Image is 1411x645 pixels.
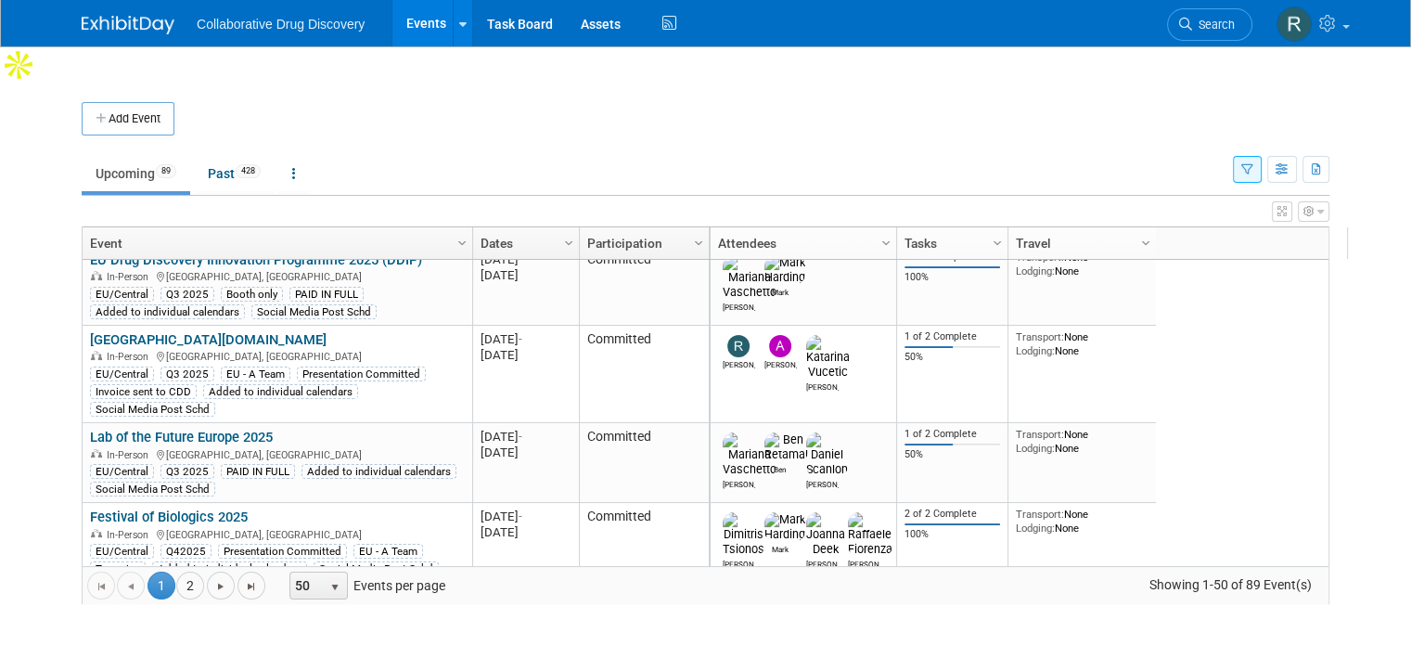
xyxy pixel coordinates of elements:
div: None None [1016,330,1149,357]
a: Upcoming89 [82,156,190,191]
a: Tasks [904,227,995,259]
span: Collaborative Drug Discovery [197,17,365,32]
img: Renate Baker [1276,6,1312,42]
span: Showing 1-50 of 89 Event(s) [1132,572,1328,598]
span: Lodging: [1016,522,1055,535]
div: EU/Central [90,464,154,479]
span: Lodging: [1016,344,1055,357]
span: Column Settings [990,236,1005,251]
span: In-Person [107,271,154,283]
div: 2 of 2 Complete [904,508,1001,521]
span: 50 [290,573,322,599]
div: Raffaele Fiorenza [848,557,880,569]
a: Column Settings [877,227,897,255]
a: Column Settings [1136,227,1157,255]
div: Mark Harding [764,542,797,554]
div: Added to individual calendars [203,384,358,399]
a: Festival of Biologics 2025 [90,509,248,525]
span: Transport: [1016,428,1064,441]
div: [DATE] [481,267,571,283]
img: Joanna Deek [806,512,845,557]
div: Q3 2025 [160,287,214,302]
div: Social Media Post Schd [251,304,377,319]
div: Renate Baker [723,357,755,369]
img: Daniel Scanlon [806,432,848,477]
a: Column Settings [689,227,710,255]
div: Added to individual calendars [90,304,245,319]
img: Renate Baker [727,335,750,357]
div: [DATE] [481,429,571,445]
a: Column Settings [453,227,473,255]
div: Joanna Deek [806,557,839,569]
button: Add Event [82,102,174,135]
span: Lodging: [1016,264,1055,277]
img: Katarina Vucetic [806,335,850,380]
div: 100% [904,528,1001,541]
td: Committed [579,326,709,423]
img: Antima Gupta [769,335,791,357]
div: 50% [904,351,1001,364]
div: [DATE] [481,445,571,460]
div: [DATE] [481,252,571,267]
span: 1 [148,572,175,600]
span: Search [1192,18,1235,32]
div: [GEOGRAPHIC_DATA], [GEOGRAPHIC_DATA] [90,348,464,364]
a: Attendees [718,227,884,259]
td: Committed [579,423,709,503]
div: Q42025 [160,544,212,559]
div: EU - A Team [353,544,423,559]
a: Participation [587,227,697,259]
span: Column Settings [691,236,706,251]
div: None None [1016,508,1149,535]
span: Column Settings [1138,236,1153,251]
div: [GEOGRAPHIC_DATA], [GEOGRAPHIC_DATA] [90,446,464,462]
span: In-Person [107,529,154,541]
div: Presentation Committed [218,544,347,559]
div: Invoice sent to CDD [90,384,197,399]
div: PAID IN FULL [221,464,295,479]
div: EU/Central [90,544,154,559]
div: EU - A Team [221,367,290,381]
div: [DATE] [481,509,571,524]
a: Go to the first page [87,572,115,600]
span: select [327,580,342,595]
div: Q3 2025 [160,367,214,381]
img: In-Person Event [91,449,102,458]
div: None None [1016,251,1149,277]
div: Daniel Scanlon [806,477,839,489]
td: Committed [579,503,709,583]
span: Column Settings [455,236,469,251]
div: [GEOGRAPHIC_DATA], [GEOGRAPHIC_DATA] [90,526,464,542]
span: - [519,252,522,266]
a: Column Settings [988,227,1008,255]
div: Social Media Post Schd [90,482,215,497]
span: Go to the first page [94,579,109,594]
div: Katarina Vucetic [806,380,839,392]
div: Mariana Vaschetto [723,477,755,489]
span: - [519,510,522,523]
div: Terrapinn [90,561,146,576]
div: Dimitris Tsionos [723,557,755,569]
div: EU/Central [90,287,154,302]
img: ExhibitDay [82,16,174,34]
div: Added to individual calendars [152,561,307,576]
a: [GEOGRAPHIC_DATA][DOMAIN_NAME] [90,331,327,348]
div: 1 of 2 Complete [904,428,1001,441]
div: Mariana Vaschetto [723,300,755,312]
span: In-Person [107,449,154,461]
div: Antima Gupta [764,357,797,369]
div: Added to individual calendars [301,464,456,479]
span: - [519,332,522,346]
a: Go to the previous page [117,572,145,600]
span: Go to the last page [244,579,259,594]
span: Go to the previous page [123,579,138,594]
div: Ben Retamal [764,462,797,474]
img: In-Person Event [91,271,102,280]
span: - [519,430,522,444]
span: Lodging: [1016,442,1055,455]
span: Events per page [266,572,464,600]
img: Mark Harding [764,512,805,542]
span: Column Settings [879,236,893,251]
a: Past428 [194,156,275,191]
div: Booth only [221,287,283,302]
